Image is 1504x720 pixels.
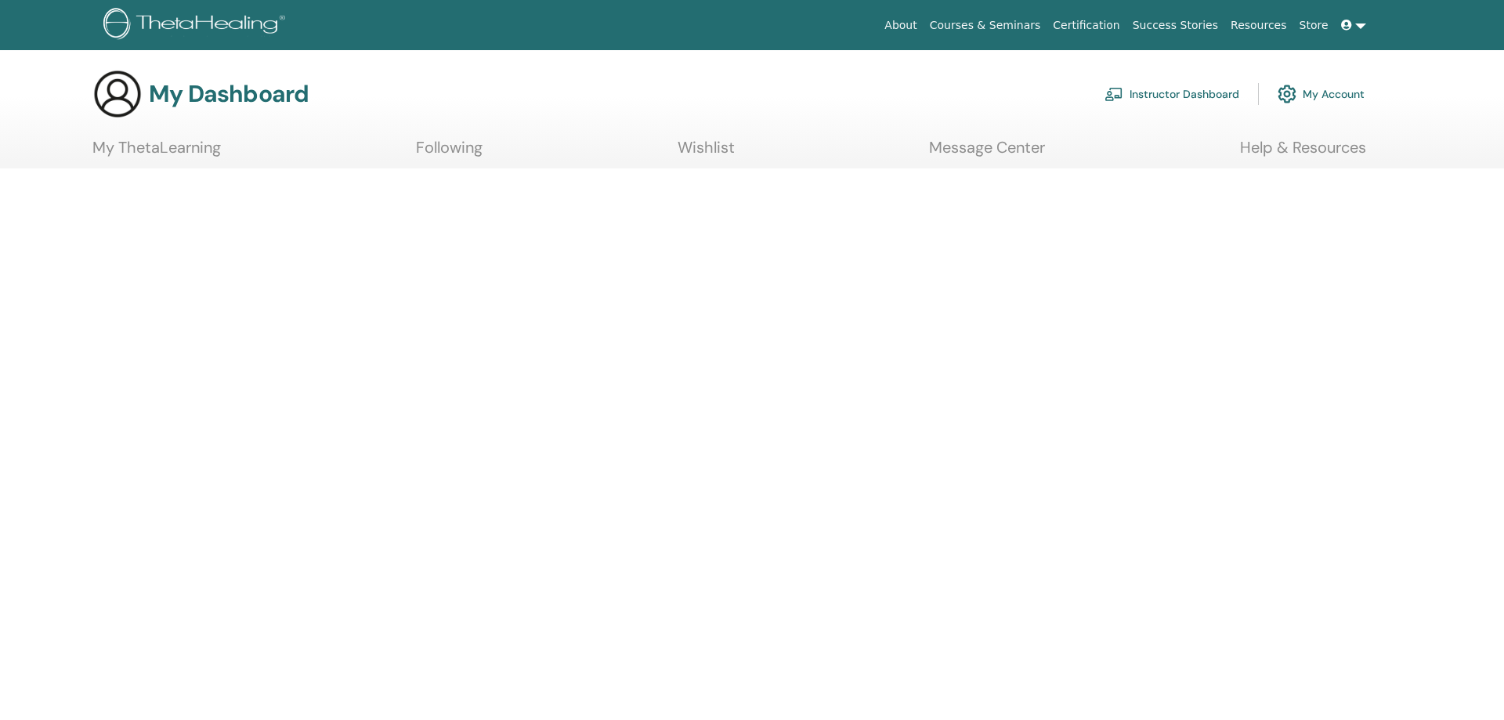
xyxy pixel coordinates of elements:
[878,11,923,40] a: About
[1278,77,1365,111] a: My Account
[1104,87,1123,101] img: chalkboard-teacher.svg
[92,138,221,168] a: My ThetaLearning
[1240,138,1366,168] a: Help & Resources
[92,69,143,119] img: generic-user-icon.jpg
[929,138,1045,168] a: Message Center
[924,11,1047,40] a: Courses & Seminars
[1104,77,1239,111] a: Instructor Dashboard
[149,80,309,108] h3: My Dashboard
[1047,11,1126,40] a: Certification
[416,138,483,168] a: Following
[1278,81,1296,107] img: cog.svg
[103,8,291,43] img: logo.png
[1293,11,1335,40] a: Store
[1126,11,1224,40] a: Success Stories
[678,138,735,168] a: Wishlist
[1224,11,1293,40] a: Resources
